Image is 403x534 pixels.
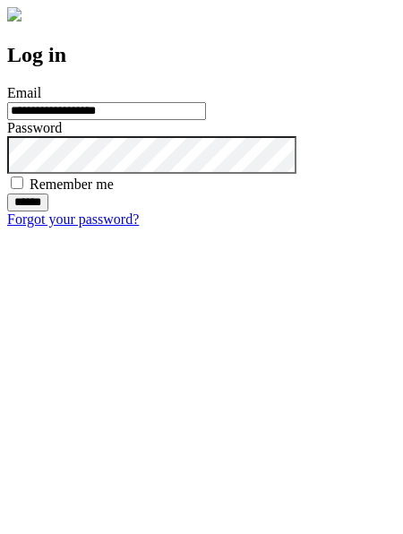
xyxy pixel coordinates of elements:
h2: Log in [7,43,396,67]
label: Email [7,85,41,100]
img: logo-4e3dc11c47720685a147b03b5a06dd966a58ff35d612b21f08c02c0306f2b779.png [7,7,21,22]
a: Forgot your password? [7,211,139,227]
label: Password [7,120,62,135]
label: Remember me [30,177,114,192]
